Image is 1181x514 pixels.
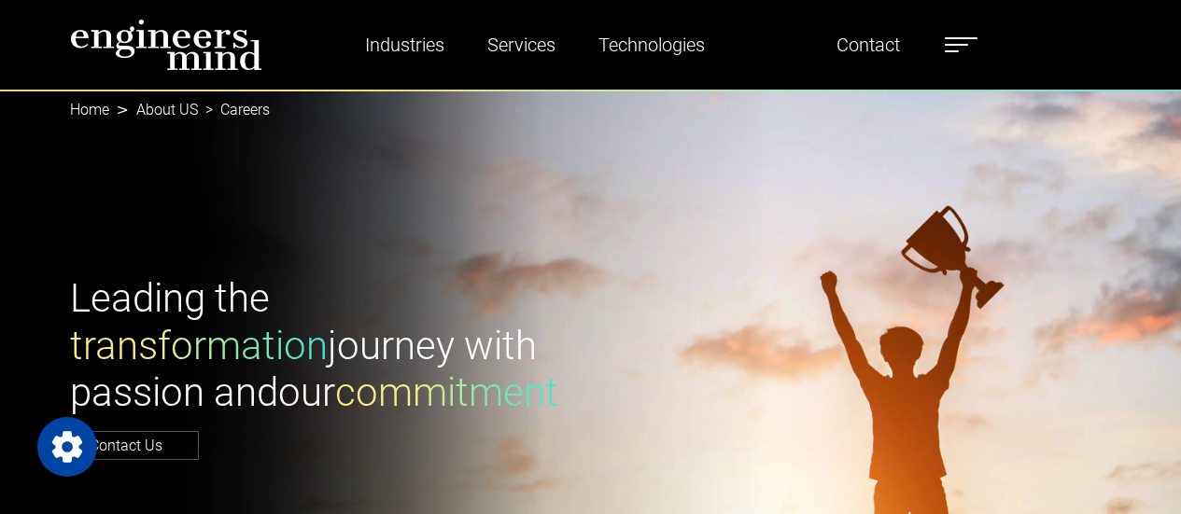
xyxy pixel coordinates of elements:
[198,99,270,121] li: Careers
[70,90,1112,131] nav: breadcrumb
[70,275,580,416] h1: Leading the journey with passion and our
[358,23,452,66] a: Industries
[480,23,563,66] a: Services
[591,23,712,66] a: Technologies
[70,19,262,71] img: logo
[70,431,199,460] a: Contact Us
[335,369,558,415] span: commitment
[70,323,328,368] span: transformation
[136,101,198,118] a: About US
[70,101,109,118] a: Home
[829,23,907,66] a: Contact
